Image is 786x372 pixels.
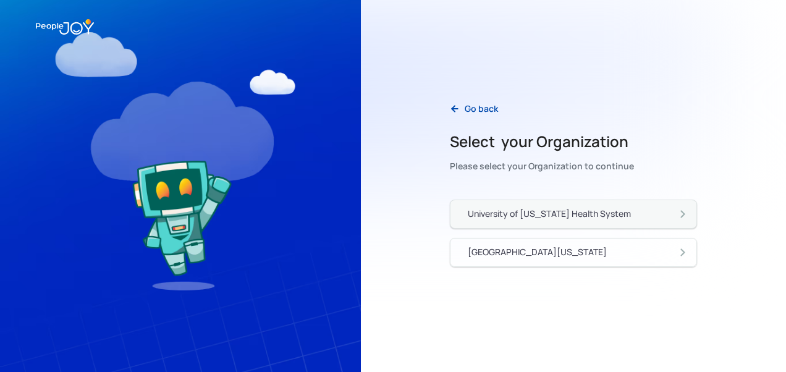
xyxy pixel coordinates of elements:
div: Please select your Organization to continue [450,158,634,175]
a: [GEOGRAPHIC_DATA][US_STATE] [450,238,697,267]
div: [GEOGRAPHIC_DATA][US_STATE] [468,246,607,258]
div: Go back [465,103,498,115]
a: University of [US_STATE] Health System [450,200,697,229]
a: Go back [440,96,508,122]
div: University of [US_STATE] Health System [468,208,631,220]
h2: Select your Organization [450,132,634,151]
